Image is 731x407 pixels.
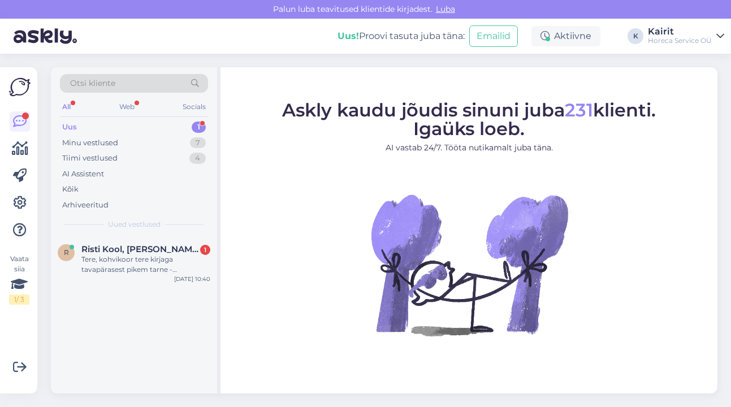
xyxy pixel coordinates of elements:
[189,153,206,164] div: 4
[81,254,210,275] div: Tere, kohvikoor tere kirjaga tavapärasest pikem tarne - esmaspäevaks tellides on olemas või pigem...
[62,137,118,149] div: Minu vestlused
[108,219,161,230] span: Uued vestlused
[648,27,724,45] a: KairitHoreca Service OÜ
[469,25,518,47] button: Emailid
[9,76,31,98] img: Askly Logo
[62,200,109,211] div: Arhiveeritud
[9,254,29,305] div: Vaata siia
[648,36,712,45] div: Horeca Service OÜ
[81,244,199,254] span: Risti Kool, Lääne-Harju Vallavalitsus
[338,29,465,43] div: Proovi tasuta juba täna:
[282,99,656,140] span: Askly kaudu jõudis sinuni juba klienti. Igaüks loeb.
[200,245,210,255] div: 1
[60,99,73,114] div: All
[338,31,359,41] b: Uus!
[531,26,600,46] div: Aktiivne
[62,122,77,133] div: Uus
[117,99,137,114] div: Web
[190,137,206,149] div: 7
[628,28,643,44] div: K
[192,122,206,133] div: 1
[9,295,29,305] div: 1 / 3
[565,99,593,121] span: 231
[282,142,656,154] p: AI vastab 24/7. Tööta nutikamalt juba täna.
[648,27,712,36] div: Kairit
[367,163,571,366] img: No Chat active
[64,248,69,257] span: R
[70,77,115,89] span: Otsi kliente
[174,275,210,283] div: [DATE] 10:40
[180,99,208,114] div: Socials
[432,4,459,14] span: Luba
[62,153,118,164] div: Tiimi vestlused
[62,168,104,180] div: AI Assistent
[62,184,79,195] div: Kõik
